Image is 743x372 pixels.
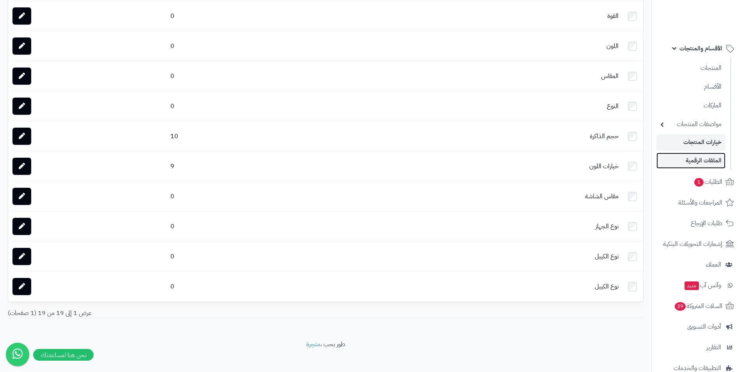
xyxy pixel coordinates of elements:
div: عرض 1 إلى 19 من 19 (1 صفحات) [2,309,326,318]
a: الماركات [656,97,725,114]
span: طلبات الإرجاع [691,218,722,229]
a: وآتس آبجديد [656,276,738,295]
a: طلبات الإرجاع [656,214,738,233]
td: القوة [390,1,622,31]
a: إشعارات التحويلات البنكية [656,235,738,253]
span: وآتس آب [684,280,721,291]
td: النوع [390,91,622,121]
td: 0 [167,272,390,301]
td: خيارات اللون [390,151,622,181]
a: الملفات الرقمية [656,153,725,169]
td: 0 [167,182,390,211]
a: التقارير [656,338,738,357]
a: السلات المتروكة39 [656,297,738,315]
span: أدوات التسويق [687,321,721,332]
span: العملاء [706,259,721,270]
td: 9 [167,151,390,181]
span: السلات المتروكة [674,301,722,311]
td: 0 [167,1,390,31]
a: العملاء [656,255,738,274]
a: المراجعات والأسئلة [656,193,738,212]
td: 0 [167,212,390,241]
a: خيارات المنتجات [656,134,725,150]
td: 10 [167,121,390,151]
td: مقاس الشاشة [390,182,622,211]
td: نوع الكيبل [390,242,622,271]
td: 0 [167,31,390,61]
span: الطلبات [693,176,722,187]
a: المنتجات [656,60,725,77]
span: التقارير [706,342,721,353]
span: جديد [684,281,699,290]
span: إشعارات التحويلات البنكية [663,239,722,249]
a: الأقسام [656,78,725,95]
span: المراجعات والأسئلة [678,197,722,208]
span: الأقسام والمنتجات [679,43,722,54]
a: مواصفات المنتجات [656,116,725,133]
td: حجم الذاكرة [390,121,622,151]
td: نوع الجهاز [390,212,622,241]
span: 39 [675,302,686,311]
a: الطلبات1 [656,173,738,191]
td: 0 [167,61,390,91]
td: نوع الكيبل [390,272,622,301]
td: المقاس [390,61,622,91]
td: 0 [167,242,390,271]
td: 0 [167,91,390,121]
span: 1 [694,178,704,187]
td: اللون [390,31,622,61]
a: أدوات التسويق [656,317,738,336]
a: متجرة [306,340,320,349]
